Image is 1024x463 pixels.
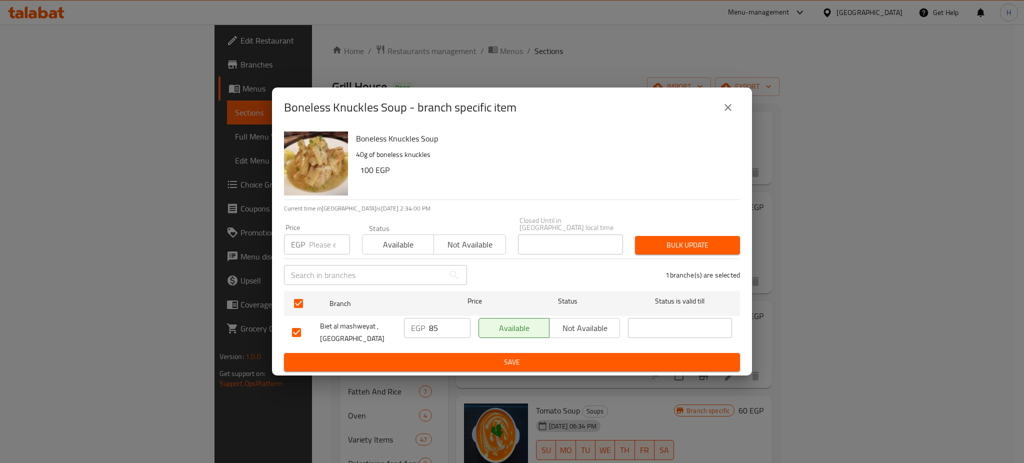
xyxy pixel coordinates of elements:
span: Not available [438,237,501,252]
input: Please enter price [309,234,350,254]
button: close [716,95,740,119]
p: 1 branche(s) are selected [665,270,740,280]
button: Not available [433,234,505,254]
button: Bulk update [635,236,740,254]
button: Available [362,234,434,254]
span: Status is valid till [628,295,732,307]
span: Save [292,356,732,368]
p: EGP [411,322,425,334]
button: Save [284,353,740,371]
span: Not available [553,321,616,335]
span: Available [366,237,430,252]
input: Please enter price [429,318,470,338]
span: Branch [329,297,433,310]
p: EGP [291,238,305,250]
span: Available [483,321,545,335]
input: Search in branches [284,265,444,285]
span: Bulk update [643,239,732,251]
h2: Boneless Knuckles Soup - branch specific item [284,99,516,115]
span: Status [516,295,620,307]
span: Biet al mashweyat , [GEOGRAPHIC_DATA] [320,320,396,345]
img: Boneless Knuckles Soup [284,131,348,195]
span: Price [441,295,508,307]
p: Current time in [GEOGRAPHIC_DATA] is [DATE] 2:34:00 PM [284,204,740,213]
h6: 100 EGP [360,163,732,177]
button: Not available [549,318,620,338]
h6: Boneless Knuckles Soup [356,131,732,145]
button: Available [478,318,549,338]
p: 40g of boneless knuckles [356,148,732,161]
